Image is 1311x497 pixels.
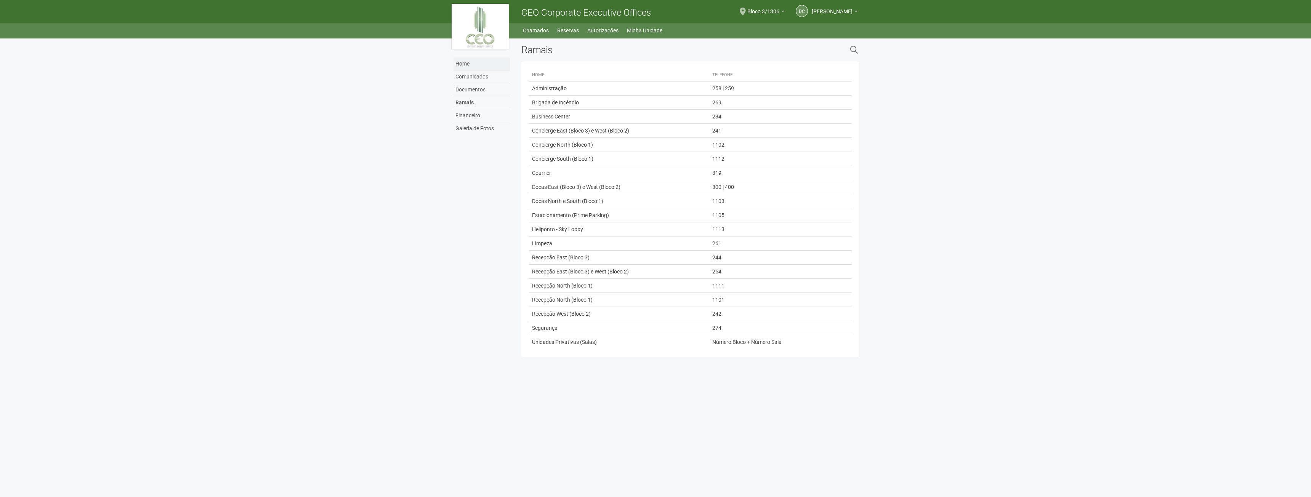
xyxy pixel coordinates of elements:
[532,156,593,162] span: Concierge South (Bloco 1)
[712,198,724,204] span: 1103
[712,85,734,91] span: 258 | 259
[712,184,734,190] span: 300 | 400
[532,254,590,260] span: Recepcão East (Bloco 3)
[532,226,583,232] span: Heliponto - Sky Lobby
[712,142,724,148] span: 1102
[532,297,593,303] span: Recepção North (Bloco 1)
[712,99,721,105] span: 269
[532,85,567,91] span: Administração
[747,1,779,14] span: Bloco 3/1306
[712,325,721,331] span: 274
[712,297,724,303] span: 1101
[532,170,551,176] span: Courrier
[812,10,857,16] a: [PERSON_NAME]
[532,325,558,331] span: Segurança
[627,25,662,36] a: Minha Unidade
[712,128,721,134] span: 241
[532,339,597,345] span: Unidades Privativas (Salas)
[532,99,579,105] span: Brigada de Incêndio
[712,311,721,317] span: 242
[587,25,619,36] a: Autorizações
[532,128,629,134] span: Concierge East (Bloco 3) e West (Bloco 2)
[796,5,808,17] a: DC
[454,70,510,83] a: Comunicados
[521,44,772,56] h2: Ramais
[532,212,609,218] span: Estacionamento (Prime Parking)
[532,283,593,289] span: Recepção North (Bloco 1)
[712,170,721,176] span: 319
[712,339,782,345] span: Número Bloco + Número Sala
[454,58,510,70] a: Home
[532,198,603,204] span: Docas North e South (Bloco 1)
[712,268,721,275] span: 254
[712,254,721,260] span: 244
[454,96,510,109] a: Ramais
[532,184,620,190] span: Docas East (Bloco 3) e West (Bloco 2)
[454,109,510,122] a: Financeiro
[712,226,724,232] span: 1113
[454,83,510,96] a: Documentos
[454,122,510,135] a: Galeria de Fotos
[812,1,853,14] span: DIOGO COUTINHO CASTRO
[709,69,841,82] th: Telefone
[532,311,591,317] span: Recepção West (Bloco 2)
[747,10,784,16] a: Bloco 3/1306
[523,25,549,36] a: Chamados
[712,240,721,246] span: 261
[532,142,593,148] span: Concierge North (Bloco 1)
[712,113,721,120] span: 234
[712,156,724,162] span: 1112
[532,240,552,246] span: Limpeza
[557,25,579,36] a: Reservas
[521,7,651,18] span: CEO Corporate Executive Offices
[452,4,509,50] img: logo.jpg
[712,283,724,289] span: 1111
[532,268,629,275] span: Recepção East (Bloco 3) e West (Bloco 2)
[712,212,724,218] span: 1105
[529,69,709,82] th: Nome
[532,113,570,120] span: Business Center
